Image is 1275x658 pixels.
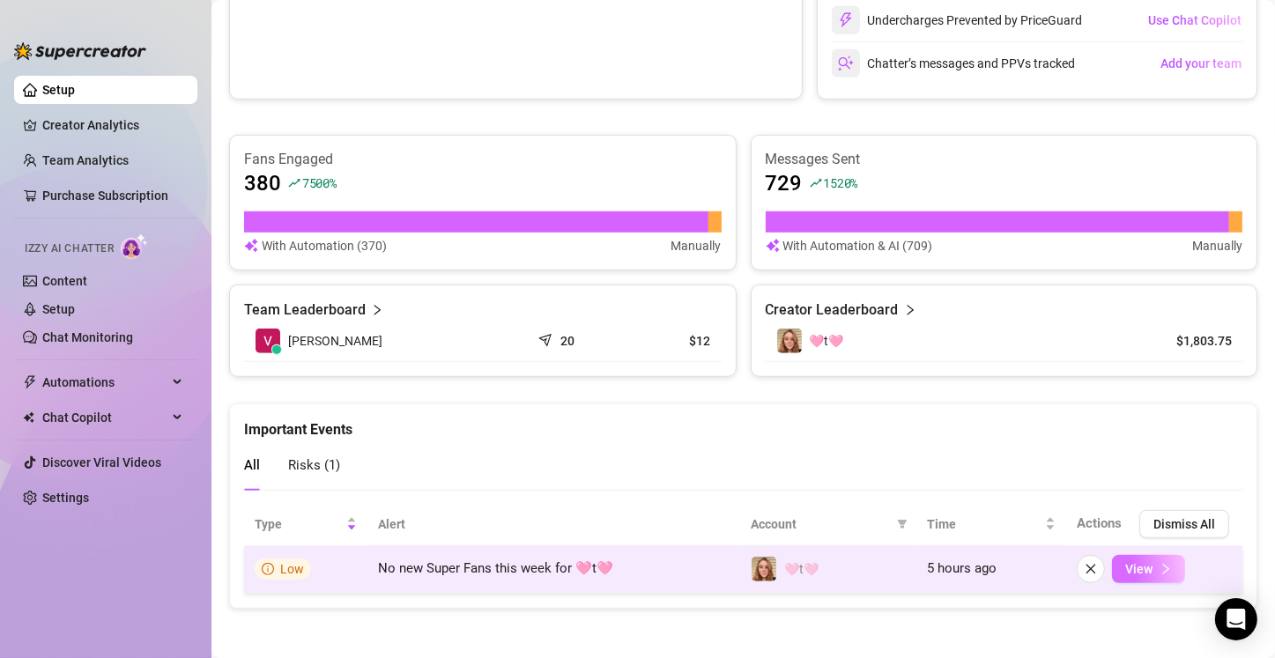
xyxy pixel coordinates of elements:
[1139,510,1229,538] button: Dismiss All
[810,334,844,348] span: 🩷t🩷
[1077,515,1122,531] span: Actions
[121,233,148,259] img: AI Chatter
[1153,517,1215,531] span: Dismiss All
[367,503,740,546] th: Alert
[244,150,722,169] article: Fans Engaged
[244,236,258,255] img: svg%3e
[42,491,89,505] a: Settings
[766,150,1243,169] article: Messages Sent
[916,503,1066,546] th: Time
[927,560,997,576] span: 5 hours ago
[23,411,34,424] img: Chat Copilot
[262,563,274,575] span: info-circle
[302,174,337,191] span: 7500 %
[1160,563,1172,575] span: right
[42,83,75,97] a: Setup
[904,299,916,321] span: right
[42,403,167,432] span: Chat Copilot
[256,329,280,353] img: Victoria McCurr…
[1192,236,1242,255] article: Manually
[766,299,899,321] article: Creator Leaderboard
[766,236,780,255] img: svg%3e
[14,42,146,60] img: logo-BBDzfeDw.svg
[25,240,114,257] span: Izzy AI Chatter
[752,557,776,581] img: 🩷t🩷
[671,236,722,255] article: Manually
[42,302,75,316] a: Setup
[262,236,387,255] article: With Automation (370)
[538,329,556,347] span: send
[42,330,133,344] a: Chat Monitoring
[371,299,383,321] span: right
[751,514,890,534] span: Account
[1147,6,1242,34] button: Use Chat Copilot
[288,331,382,351] span: [PERSON_NAME]
[824,174,858,191] span: 1520 %
[1085,563,1097,575] span: close
[893,511,911,537] span: filter
[244,299,366,321] article: Team Leaderboard
[784,562,819,576] span: 🩷t🩷
[280,562,304,576] span: Low
[766,169,803,197] article: 729
[42,274,87,288] a: Content
[1125,562,1153,576] span: View
[1215,598,1257,640] div: Open Intercom Messenger
[1148,13,1242,27] span: Use Chat Copilot
[783,236,933,255] article: With Automation & AI (709)
[42,153,129,167] a: Team Analytics
[560,332,574,350] article: 20
[23,375,37,389] span: thunderbolt
[1112,555,1185,583] button: View
[42,368,167,396] span: Automations
[832,6,1082,34] div: Undercharges Prevented by PriceGuard
[244,503,367,546] th: Type
[810,177,822,189] span: rise
[636,332,710,350] article: $12
[897,519,908,529] span: filter
[832,49,1075,78] div: Chatter’s messages and PPVs tracked
[838,55,854,71] img: svg%3e
[42,455,161,469] a: Discover Viral Videos
[244,457,260,473] span: All
[244,404,1242,440] div: Important Events
[1160,56,1242,70] span: Add your team
[288,457,340,473] span: Risks ( 1 )
[42,111,183,139] a: Creator Analytics
[378,560,613,576] span: No new Super Fans this week for 🩷t🩷
[838,12,854,28] img: svg%3e
[255,514,343,534] span: Type
[42,181,183,210] a: Purchase Subscription
[1160,49,1242,78] button: Add your team
[1152,332,1232,350] article: $1,803.75
[927,514,1041,534] span: Time
[288,177,300,189] span: rise
[244,169,281,197] article: 380
[777,329,802,353] img: 🩷t🩷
